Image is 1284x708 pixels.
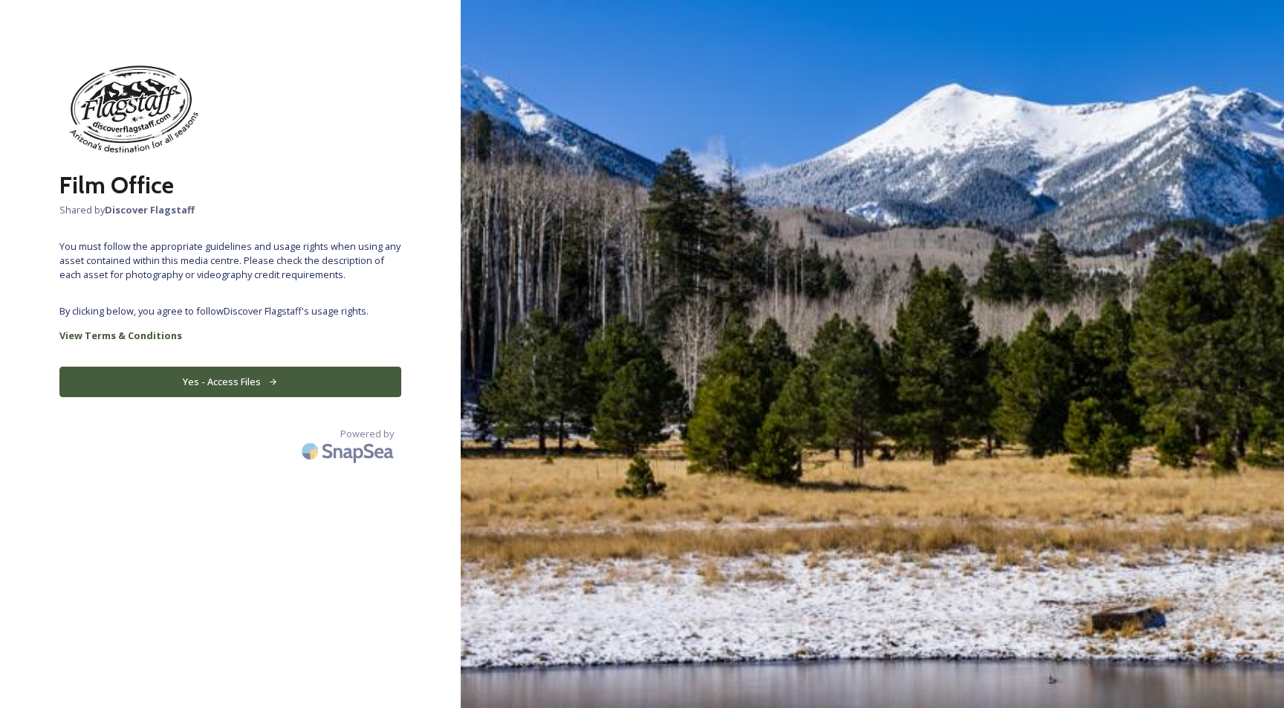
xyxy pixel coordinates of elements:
strong: View Terms & Conditions [59,329,182,342]
h2: Film Office [59,167,401,203]
a: View Terms & Conditions [59,326,401,344]
span: You must follow the appropriate guidelines and usage rights when using any asset contained within... [59,239,401,283]
span: By clicking below, you agree to follow Discover Flagstaff 's usage rights. [59,304,401,318]
span: Shared by [59,203,401,217]
img: discover%20flagstaff%20logo.jpg [59,59,208,160]
img: SnapSea Logo [297,434,401,469]
span: Powered by [340,427,394,441]
strong: Discover Flagstaff [105,203,195,216]
button: Yes - Access Files [59,367,401,397]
